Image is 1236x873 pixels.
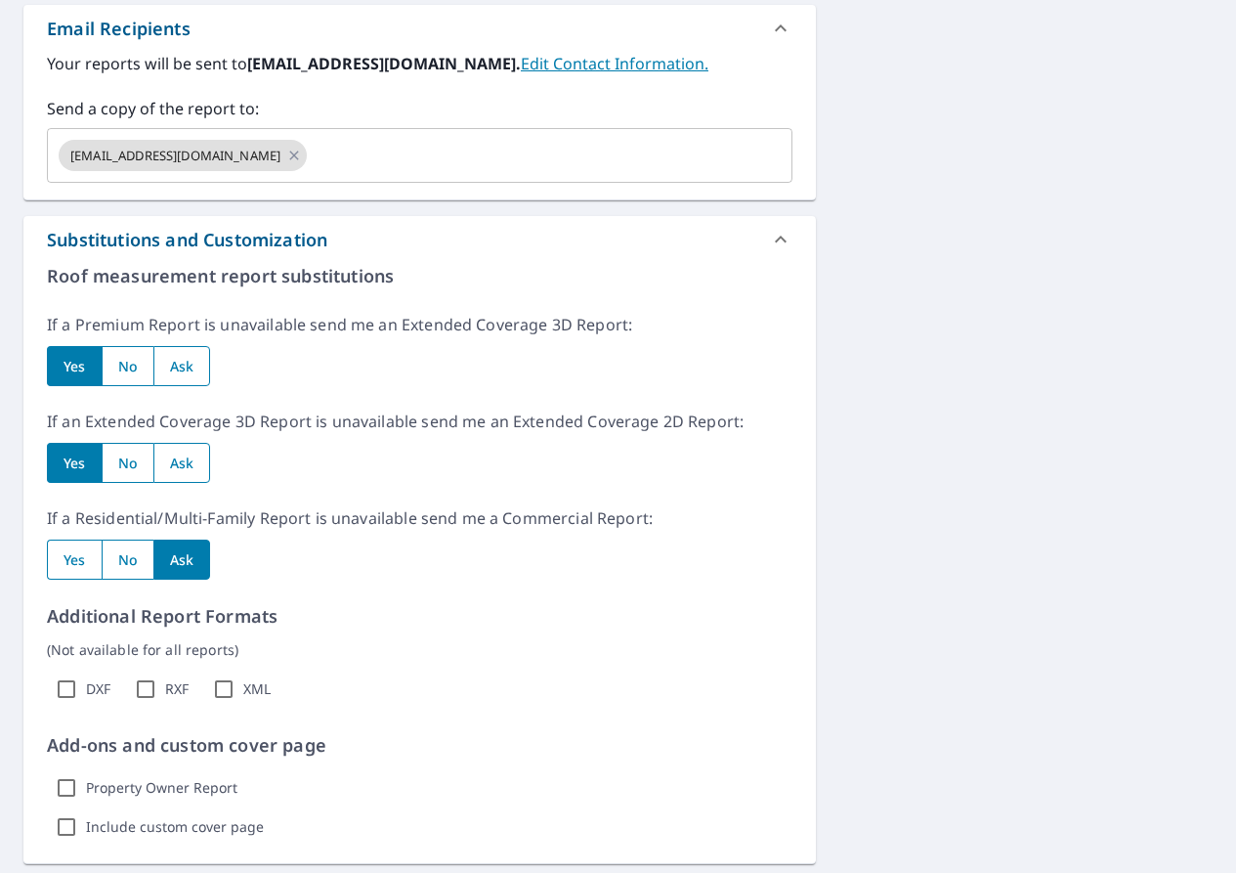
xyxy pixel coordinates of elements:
[47,313,792,336] p: If a Premium Report is unavailable send me an Extended Coverage 3D Report:
[521,53,708,74] a: EditContactInfo
[23,5,816,52] div: Email Recipients
[47,16,191,42] div: Email Recipients
[47,603,792,630] p: Additional Report Formats
[59,140,307,171] div: [EMAIL_ADDRESS][DOMAIN_NAME]
[47,639,792,660] p: (Not available for all reports)
[86,818,264,836] label: Include custom cover page
[247,53,521,74] b: [EMAIL_ADDRESS][DOMAIN_NAME].
[47,227,327,253] div: Substitutions and Customization
[47,506,792,530] p: If a Residential/Multi-Family Report is unavailable send me a Commercial Report:
[47,732,792,759] p: Add-ons and custom cover page
[47,52,792,75] label: Your reports will be sent to
[47,97,792,120] label: Send a copy of the report to:
[243,680,271,698] label: XML
[165,680,189,698] label: RXF
[23,216,816,263] div: Substitutions and Customization
[86,779,237,797] label: Property Owner Report
[47,410,792,433] p: If an Extended Coverage 3D Report is unavailable send me an Extended Coverage 2D Report:
[59,147,292,165] span: [EMAIL_ADDRESS][DOMAIN_NAME]
[47,263,792,289] p: Roof measurement report substitutions
[86,680,110,698] label: DXF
